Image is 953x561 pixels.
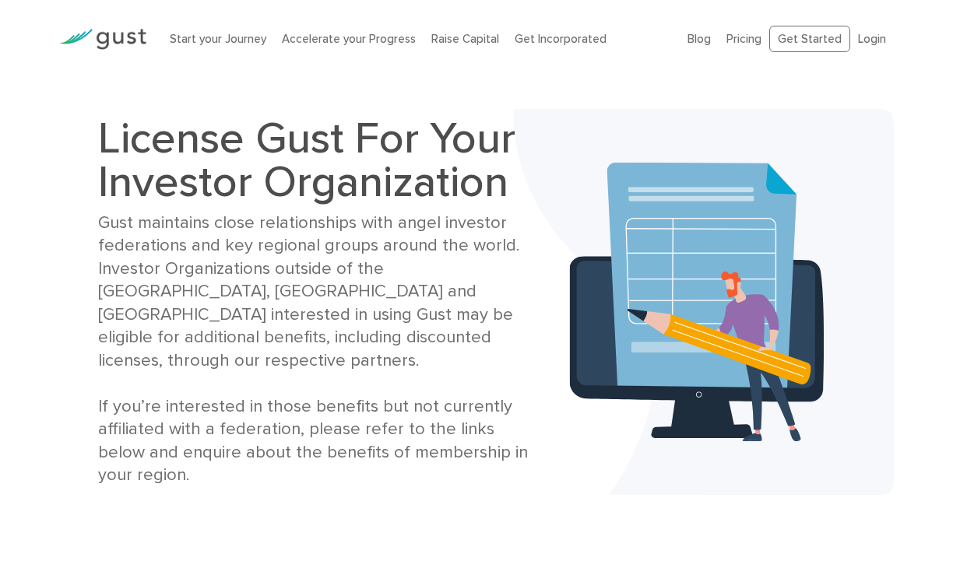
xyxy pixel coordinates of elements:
a: Start your Journey [170,32,266,46]
a: Pricing [726,32,761,46]
img: Gust Logo [59,29,146,50]
a: Blog [687,32,711,46]
img: Investors Banner Bg [514,109,893,495]
h1: License Gust For Your Investor Organization [98,117,529,204]
a: Get Started [769,26,850,53]
a: Login [858,32,886,46]
a: Accelerate your Progress [282,32,416,46]
a: Raise Capital [431,32,499,46]
a: Get Incorporated [515,32,607,46]
div: Gust maintains close relationships with angel investor federations and key regional groups around... [98,212,529,487]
